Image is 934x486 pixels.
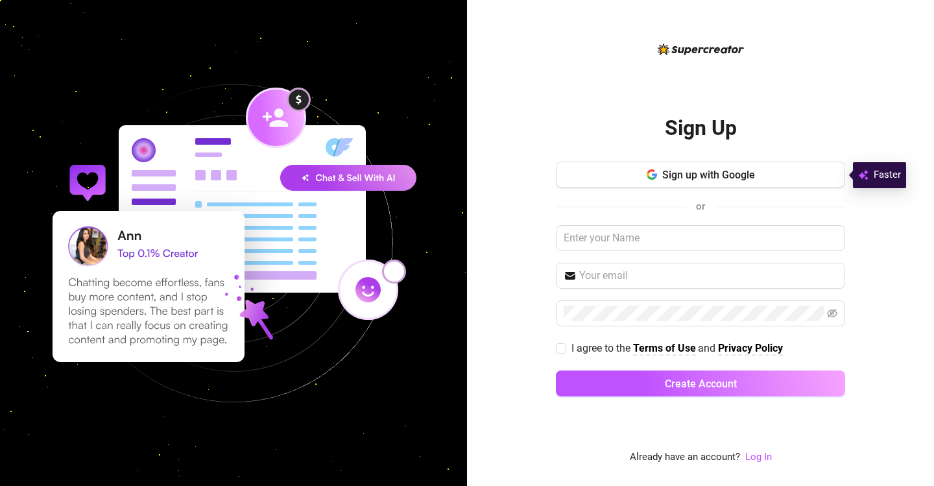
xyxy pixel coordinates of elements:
a: Log In [745,450,772,465]
span: Create Account [665,378,737,390]
img: svg%3e [858,167,868,183]
a: Terms of Use [633,342,696,356]
span: Already have an account? [630,450,740,465]
img: logo-BBDzfeDw.svg [658,43,744,55]
span: I agree to the [571,342,633,354]
input: Enter your Name [556,225,845,251]
span: eye-invisible [827,308,837,319]
a: Privacy Policy [718,342,783,356]
a: Log In [745,451,772,463]
span: Faster [874,167,901,183]
span: Sign up with Google [662,169,755,181]
strong: Privacy Policy [718,342,783,354]
img: signup-background-D0MIrEPF.svg [9,19,458,468]
input: Your email [579,268,837,284]
span: and [698,342,718,354]
strong: Terms of Use [633,342,696,354]
button: Sign up with Google [556,162,845,188]
button: Create Account [556,371,845,396]
h2: Sign Up [665,115,737,141]
span: or [696,200,705,212]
